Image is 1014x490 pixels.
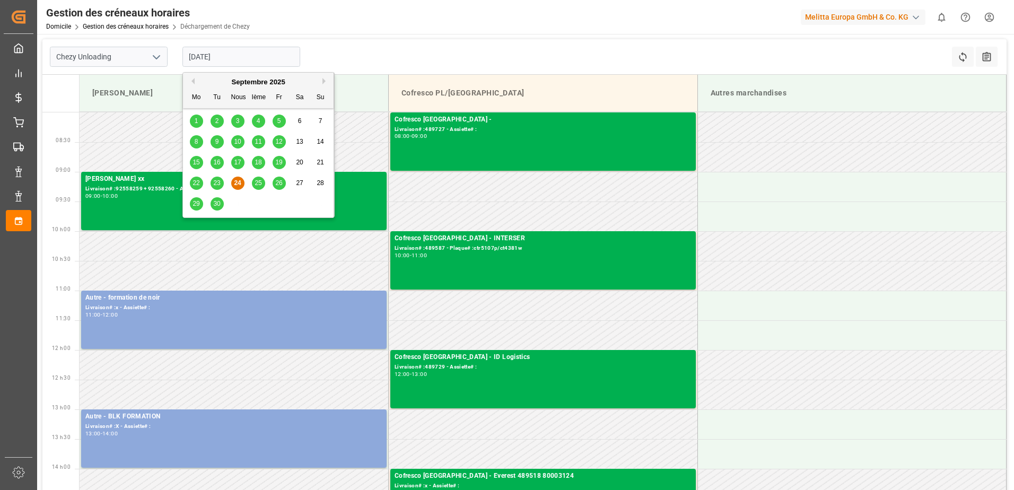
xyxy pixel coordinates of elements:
[231,177,244,190] div: Choisissez Mercredi 24 septembre 2025
[211,197,224,211] div: Choisissez le mardi 30 septembre 2025
[410,253,412,258] div: -
[252,115,265,128] div: Choisissez le jeudi 4 septembre 2025
[101,431,102,436] div: -
[193,200,199,207] span: 29
[50,47,168,67] input: Type à rechercher/sélectionner
[805,12,908,23] font: Melitta Europa GmbH & Co. KG
[85,422,382,431] div: Livraison# :X - Assiette# :
[395,372,410,377] div: 12:00
[314,115,327,128] div: Choisissez le dimanche 7 septembre 2025
[213,179,220,187] span: 23
[102,431,118,436] div: 14:00
[234,159,241,166] span: 17
[193,179,199,187] span: 22
[56,167,71,173] span: 09:00
[395,352,692,363] div: Cofresco [GEOGRAPHIC_DATA] - ID Logistics
[190,115,203,128] div: Choisissez le lundi 1er septembre 2025
[322,78,329,84] button: Prochain
[190,135,203,148] div: Choisissez le lundi 8 septembre 2025
[190,156,203,169] div: Choisissez le lundi 15 septembre 2025
[183,77,334,87] div: Septembre 2025
[211,135,224,148] div: Choisissez le mardi 9 septembre 2025
[193,159,199,166] span: 15
[412,134,427,138] div: 09:00
[213,200,220,207] span: 30
[395,115,692,125] div: Cofresco [GEOGRAPHIC_DATA] -
[85,174,382,185] div: [PERSON_NAME] xx
[296,159,303,166] span: 20
[395,125,692,134] div: Livraison# :489727 - Assiette# :
[273,156,286,169] div: Choisissez le vendredi 19 septembre 2025
[52,375,71,381] span: 12 h 30
[215,117,219,125] span: 2
[231,115,244,128] div: Choisissez Mercredi 3 septembre 2025
[52,464,71,470] span: 14 h 00
[257,117,260,125] span: 4
[395,471,692,482] div: Cofresco [GEOGRAPHIC_DATA] - Everest 489518 80003124
[273,115,286,128] div: Choisissez le vendredi 5 septembre 2025
[252,135,265,148] div: Choisissez le jeudi 11 septembre 2025
[56,137,71,143] span: 08:30
[255,159,261,166] span: 18
[275,138,282,145] span: 12
[410,372,412,377] div: -
[234,179,241,187] span: 24
[395,363,692,372] div: Livraison# :489729 - Assiette# :
[101,312,102,317] div: -
[255,138,261,145] span: 11
[317,138,324,145] span: 14
[85,312,101,317] div: 11:00
[85,431,101,436] div: 13:00
[293,177,307,190] div: Choisissez le samedi 27 septembre 2025
[182,47,300,67] input: JJ-MM-AAAA
[85,412,382,422] div: Autre - BLK FORMATION
[211,91,224,104] div: Tu
[410,134,412,138] div: -
[317,179,324,187] span: 28
[231,156,244,169] div: Choisissez le mercredi 17 septembre 2025
[706,83,998,103] div: Autres marchandises
[395,233,692,244] div: Cofresco [GEOGRAPHIC_DATA] - INTERSER
[195,117,198,125] span: 1
[46,5,250,21] div: Gestion des créneaux horaires
[273,135,286,148] div: Choisissez le vendredi 12 septembre 2025
[296,179,303,187] span: 27
[412,253,427,258] div: 11:00
[52,256,71,262] span: 10 h 30
[293,156,307,169] div: Choisissez le samedi 20 septembre 2025
[314,156,327,169] div: Choisissez le dimanche 21 septembre 2025
[101,194,102,198] div: -
[85,185,382,194] div: Livraison# :92558259 + 92558260 - Assiette# :
[954,5,977,29] button: Centre d’aide
[395,253,410,258] div: 10:00
[52,345,71,351] span: 12 h 00
[215,138,219,145] span: 9
[52,434,71,440] span: 13 h 30
[234,138,241,145] span: 10
[102,312,118,317] div: 12:00
[85,293,382,303] div: Autre - formation de noir
[190,197,203,211] div: Choisissez le lundi 29 septembre 2025
[273,91,286,104] div: Fr
[56,197,71,203] span: 09:30
[275,179,282,187] span: 26
[211,115,224,128] div: Choisissez Mardi 2 septembre 2025
[102,194,118,198] div: 10:00
[395,244,692,253] div: Livraison# :489587 - Plaque# :ctr5107p/ct4381w
[148,49,164,65] button: Ouvrir le menu
[236,117,240,125] span: 3
[275,159,282,166] span: 19
[397,83,689,103] div: Cofresco PL/[GEOGRAPHIC_DATA]
[314,135,327,148] div: Choisissez le dimanche 14 septembre 2025
[277,117,281,125] span: 5
[801,7,930,27] button: Melitta Europa GmbH & Co. KG
[293,135,307,148] div: Choisissez le samedi 13 septembre 2025
[85,303,382,312] div: Livraison# :x - Assiette# :
[213,159,220,166] span: 16
[52,405,71,410] span: 13 h 00
[85,194,101,198] div: 09:00
[412,372,427,377] div: 13:00
[395,134,410,138] div: 08:00
[231,91,244,104] div: Nous
[186,111,331,214] div: Mois 2025-09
